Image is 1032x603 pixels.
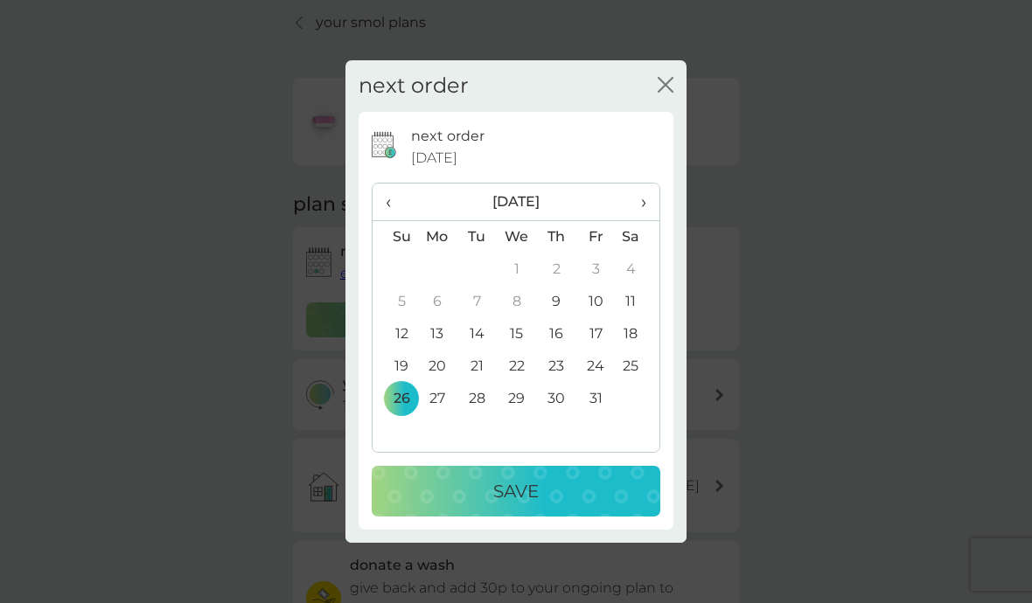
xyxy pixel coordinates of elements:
[616,350,659,383] td: 25
[537,253,576,286] td: 2
[576,383,616,415] td: 31
[493,477,539,505] p: Save
[411,147,457,170] span: [DATE]
[457,318,497,350] td: 14
[457,220,497,253] th: Tu
[373,318,417,350] td: 12
[576,220,616,253] th: Fr
[576,286,616,318] td: 10
[457,286,497,318] td: 7
[359,73,469,99] h2: next order
[417,318,457,350] td: 13
[537,350,576,383] td: 23
[373,383,417,415] td: 26
[417,286,457,318] td: 6
[537,220,576,253] th: Th
[417,184,616,221] th: [DATE]
[497,318,537,350] td: 15
[497,253,537,286] td: 1
[497,286,537,318] td: 8
[373,286,417,318] td: 5
[629,184,646,220] span: ›
[417,220,457,253] th: Mo
[457,383,497,415] td: 28
[372,466,660,516] button: Save
[497,383,537,415] td: 29
[417,383,457,415] td: 27
[373,220,417,253] th: Su
[616,220,659,253] th: Sa
[658,77,673,95] button: close
[537,383,576,415] td: 30
[411,125,485,148] p: next order
[373,350,417,383] td: 19
[417,350,457,383] td: 20
[616,286,659,318] td: 11
[576,350,616,383] td: 24
[457,350,497,383] td: 21
[616,253,659,286] td: 4
[537,318,576,350] td: 16
[386,184,404,220] span: ‹
[537,286,576,318] td: 9
[616,318,659,350] td: 18
[497,350,537,383] td: 22
[497,220,537,253] th: We
[576,253,616,286] td: 3
[576,318,616,350] td: 17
